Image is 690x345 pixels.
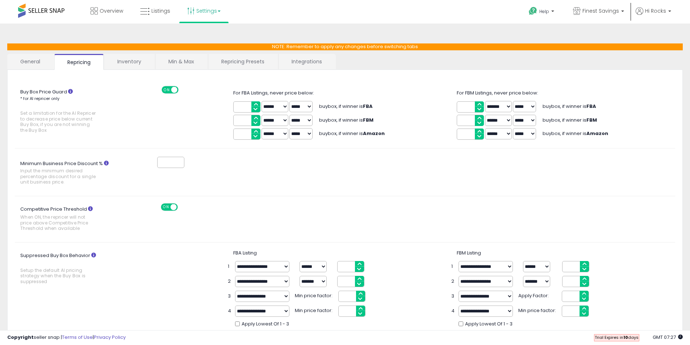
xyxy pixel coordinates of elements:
[653,334,683,341] span: 2025-08-12 07:27 GMT
[465,321,513,328] span: Apply Lowest Of 1 - 3
[104,54,154,69] a: Inventory
[7,334,34,341] strong: Copyright
[20,168,97,185] span: Input the minimum desired percentage discount for a single unit business price.
[595,335,639,340] span: Trial Expires in days
[228,293,231,300] span: 3
[228,278,231,285] span: 2
[518,306,558,314] span: Min price factor:
[15,250,116,288] label: Suppressed Buy Box Behavior
[539,8,549,14] span: Help
[319,130,385,137] span: buybox, if winner is
[586,117,597,123] b: FBM
[228,263,231,270] span: 1
[543,103,596,110] span: buybox, if winner is
[582,7,619,14] span: Finest Savings
[151,7,170,14] span: Listings
[62,334,93,341] a: Terms of Use
[20,96,59,101] small: * for AI repricer only
[155,54,207,69] a: Min & Max
[451,263,455,270] span: 1
[7,334,126,341] div: seller snap | |
[636,7,671,24] a: Hi Rocks
[15,203,116,235] label: Competitive Price Threshold
[100,7,123,14] span: Overview
[162,87,171,93] span: ON
[645,7,666,14] span: Hi Rocks
[54,54,104,70] a: Repricing
[543,117,597,123] span: buybox, if winner is
[457,89,538,96] span: For FBM Listings, never price below:
[7,43,683,50] p: NOTE: Remember to apply any changes before switching tabs
[94,334,126,341] a: Privacy Policy
[586,103,596,110] b: FBA
[295,291,335,299] span: Min price factor:
[177,87,189,93] span: OFF
[363,117,373,123] b: FBM
[319,103,373,110] span: buybox, if winner is
[295,306,335,314] span: Min price factor:
[20,268,97,284] span: Setup the default AI pricing strategy when the Buy Box is suppressed
[319,117,373,123] span: buybox, if winner is
[586,130,608,137] b: Amazon
[20,214,97,231] span: When ON, the repricer will not price above Competitive Price Threshold when available
[233,89,314,96] span: For FBA Listings, never price below:
[242,321,289,328] span: Apply Lowest Of 1 - 3
[523,1,561,24] a: Help
[208,54,277,69] a: Repricing Presets
[233,249,257,256] span: FBA Listing
[528,7,538,16] i: Get Help
[451,308,455,315] span: 4
[363,130,385,137] b: Amazon
[457,249,481,256] span: FBM Listing
[363,103,373,110] b: FBA
[177,204,188,210] span: OFF
[20,110,97,133] span: Set a limitation for the AI Repricer to decrease price below current Buy Box, if you are not winn...
[543,130,608,137] span: buybox, if winner is
[162,204,171,210] span: ON
[451,293,455,300] span: 3
[15,86,116,137] label: Buy Box Price Guard
[518,291,558,299] span: Apply Factor:
[228,308,231,315] span: 4
[451,278,455,285] span: 2
[623,335,628,340] b: 10
[279,54,335,69] a: Integrations
[7,54,54,69] a: General
[15,158,116,189] label: Minimum Business Price Discount %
